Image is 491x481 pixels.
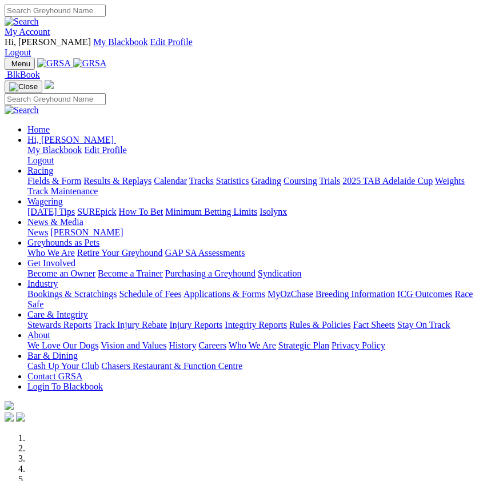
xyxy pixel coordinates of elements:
[27,166,53,175] a: Racing
[268,289,313,299] a: MyOzChase
[101,361,242,371] a: Chasers Restaurant & Function Centre
[284,176,317,186] a: Coursing
[183,289,265,299] a: Applications & Forms
[27,310,88,319] a: Care & Integrity
[27,361,99,371] a: Cash Up Your Club
[119,207,163,217] a: How To Bet
[27,320,486,330] div: Care & Integrity
[27,258,75,268] a: Get Involved
[27,197,63,206] a: Wagering
[258,268,301,278] a: Syndication
[27,268,95,278] a: Become an Owner
[27,145,486,166] div: Hi, [PERSON_NAME]
[27,289,117,299] a: Bookings & Scratchings
[5,37,91,47] span: Hi, [PERSON_NAME]
[5,401,14,410] img: logo-grsa-white.png
[98,268,163,278] a: Become a Trainer
[397,320,450,330] a: Stay On Track
[27,125,50,134] a: Home
[27,186,98,196] a: Track Maintenance
[5,412,14,422] img: facebook.svg
[165,207,257,217] a: Minimum Betting Limits
[27,248,486,258] div: Greyhounds as Pets
[27,207,75,217] a: [DATE] Tips
[397,289,452,299] a: ICG Outcomes
[85,145,127,155] a: Edit Profile
[27,248,75,258] a: Who We Are
[27,176,486,197] div: Racing
[435,176,465,186] a: Weights
[278,340,329,350] a: Strategic Plan
[216,176,249,186] a: Statistics
[77,207,116,217] a: SUREpick
[27,340,98,350] a: We Love Our Dogs
[45,80,54,89] img: logo-grsa-white.png
[27,361,486,371] div: Bar & Dining
[27,268,486,279] div: Get Involved
[50,227,123,237] a: [PERSON_NAME]
[83,176,151,186] a: Results & Replays
[169,340,196,350] a: History
[27,227,48,237] a: News
[165,268,256,278] a: Purchasing a Greyhound
[342,176,433,186] a: 2025 TAB Adelaide Cup
[7,70,40,79] span: BlkBook
[353,320,395,330] a: Fact Sheets
[9,82,38,91] img: Close
[225,320,287,330] a: Integrity Reports
[27,145,82,155] a: My Blackbook
[5,37,486,58] div: My Account
[252,176,281,186] a: Grading
[165,248,245,258] a: GAP SA Assessments
[5,70,40,79] a: BlkBook
[316,289,395,299] a: Breeding Information
[229,340,276,350] a: Who We Are
[5,81,42,93] button: Toggle navigation
[11,59,30,68] span: Menu
[5,58,35,70] button: Toggle navigation
[5,5,106,17] input: Search
[119,289,181,299] a: Schedule of Fees
[93,37,148,47] a: My Blackbook
[27,176,81,186] a: Fields & Form
[27,382,103,391] a: Login To Blackbook
[5,105,39,115] img: Search
[27,279,58,288] a: Industry
[27,351,78,360] a: Bar & Dining
[27,371,82,381] a: Contact GRSA
[27,135,116,145] a: Hi, [PERSON_NAME]
[73,58,107,69] img: GRSA
[94,320,167,330] a: Track Injury Rebate
[27,320,91,330] a: Stewards Reports
[27,155,54,165] a: Logout
[16,412,25,422] img: twitter.svg
[27,289,473,309] a: Race Safe
[27,227,486,238] div: News & Media
[77,248,163,258] a: Retire Your Greyhound
[154,176,187,186] a: Calendar
[5,93,106,105] input: Search
[260,207,287,217] a: Isolynx
[289,320,351,330] a: Rules & Policies
[198,340,226,350] a: Careers
[27,207,486,217] div: Wagering
[189,176,214,186] a: Tracks
[101,340,166,350] a: Vision and Values
[169,320,222,330] a: Injury Reports
[332,340,385,350] a: Privacy Policy
[319,176,340,186] a: Trials
[27,330,50,340] a: About
[5,17,39,27] img: Search
[27,340,486,351] div: About
[27,217,83,227] a: News & Media
[150,37,193,47] a: Edit Profile
[27,289,486,310] div: Industry
[5,47,31,57] a: Logout
[5,27,50,37] a: My Account
[37,58,71,69] img: GRSA
[27,135,114,145] span: Hi, [PERSON_NAME]
[27,238,99,247] a: Greyhounds as Pets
